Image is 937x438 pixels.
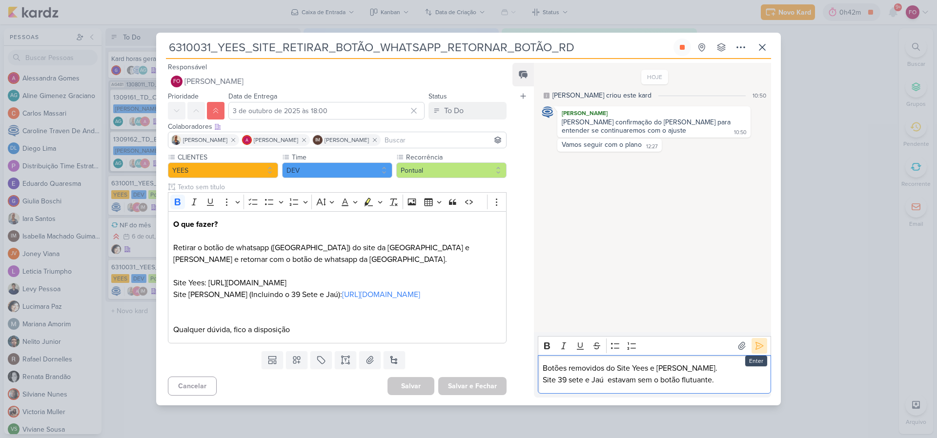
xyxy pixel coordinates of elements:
input: Kard Sem Título [166,39,672,56]
div: Parar relógio [678,43,686,51]
label: Responsável [168,63,207,71]
div: To Do [444,105,464,117]
button: To Do [428,102,507,119]
label: Prioridade [168,92,199,100]
button: Pontual [396,162,507,178]
input: Texto sem título [176,182,507,192]
div: Editor toolbar [538,336,771,355]
strong: O que fazer? [173,219,218,229]
div: Colaboradores [168,121,507,132]
button: DEV [282,162,392,178]
div: [PERSON_NAME] confirmação do [PERSON_NAME] para entender se continuaremos com o ajuste [562,118,733,135]
div: Isabella Machado Guimarães [313,135,323,145]
button: FO [PERSON_NAME] [168,73,507,90]
div: [PERSON_NAME] [559,108,749,118]
span: [PERSON_NAME] [183,136,227,144]
label: Data de Entrega [228,92,277,100]
p: Retirar o botão de whatsapp ([GEOGRAPHIC_DATA]) do site da [GEOGRAPHIC_DATA] e [PERSON_NAME] e re... [173,219,501,336]
label: Recorrência [405,152,507,162]
div: 12:27 [646,143,658,151]
span: [PERSON_NAME] [184,76,244,87]
div: Vamos seguir com o plano [562,140,642,149]
p: Botões removidos do Site Yees e [PERSON_NAME]. [543,362,766,374]
input: Select a date [228,102,425,119]
input: Buscar [383,134,504,146]
label: Status [428,92,447,100]
span: [PERSON_NAME] [325,136,369,144]
img: Iara Santos [171,135,181,145]
div: Enter [745,356,767,366]
div: Fabio Oliveira [171,76,183,87]
span: [PERSON_NAME] [254,136,298,144]
button: YEES [168,162,278,178]
div: Editor editing area: main [168,211,507,343]
p: Site 39 sete e Jaú estavam sem o botão flutuante. [543,374,766,386]
a: [URL][DOMAIN_NAME] [342,290,420,299]
img: Caroline Traven De Andrade [542,106,553,118]
p: FO [173,79,180,84]
label: CLIENTES [177,152,278,162]
div: 10:50 [753,91,766,100]
p: IM [315,138,320,143]
img: Alessandra Gomes [242,135,252,145]
button: Cancelar [168,377,217,396]
div: Editor toolbar [168,192,507,211]
div: 10:50 [734,129,747,137]
div: Editor editing area: main [538,355,771,394]
div: [PERSON_NAME] criou este kard [552,90,652,100]
label: Time [291,152,392,162]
